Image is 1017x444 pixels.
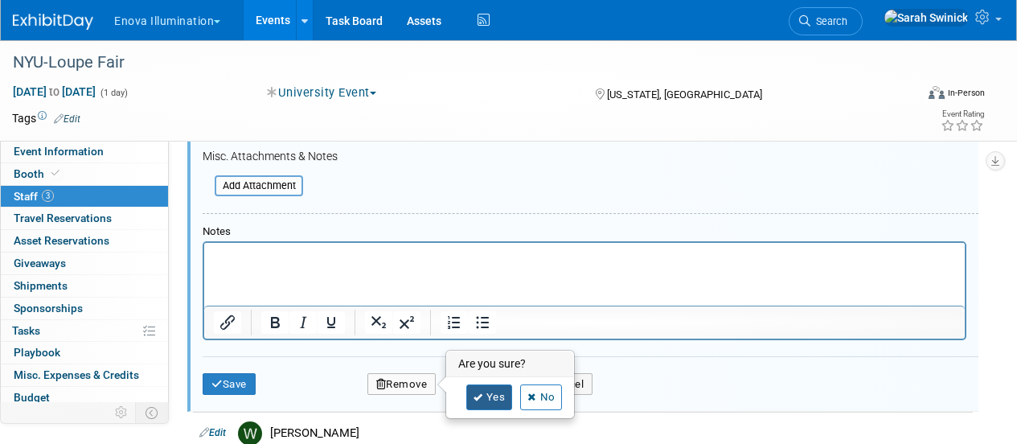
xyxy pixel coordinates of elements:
button: Superscript [393,311,420,334]
span: to [47,85,62,98]
span: Misc. Expenses & Credits [14,368,139,381]
span: Giveaways [14,257,66,269]
a: Booth [1,163,168,185]
div: [PERSON_NAME] [270,425,966,441]
span: Event Information [14,145,104,158]
button: Insert/edit link [214,311,241,334]
div: In-Person [947,87,985,99]
a: Search [789,7,863,35]
span: Budget [14,391,50,404]
span: Search [810,15,847,27]
a: Tasks [1,320,168,342]
a: Travel Reservations [1,208,168,229]
div: Notes [203,225,966,239]
span: Tasks [12,324,40,337]
img: ExhibitDay [13,14,93,30]
a: Playbook [1,342,168,364]
button: Bold [261,311,289,334]
td: Personalize Event Tab Strip [108,402,136,423]
a: Giveaways [1,253,168,274]
span: 3 [42,190,54,202]
img: Sarah Swinick [884,9,969,27]
div: NYU-Loupe Fair [7,48,902,77]
a: Budget [1,387,168,409]
iframe: Rich Text Area [204,243,965,306]
button: Bullet list [469,311,496,334]
span: (1 day) [99,88,128,98]
a: Event Information [1,141,168,162]
button: Save [203,373,256,396]
div: Event Format [843,84,985,108]
a: Staff3 [1,186,168,208]
div: Misc. Attachments & Notes [203,150,978,164]
td: Tags [12,110,80,126]
div: Event Rating [941,110,984,118]
a: Sponsorships [1,298,168,319]
span: Shipments [14,279,68,292]
span: Booth [14,167,63,180]
h3: Are you sure? [447,351,574,377]
a: No [520,384,562,410]
span: Asset Reservations [14,234,109,247]
span: Travel Reservations [14,212,112,224]
a: Edit [54,113,80,125]
i: Booth reservation complete [51,169,59,178]
button: Numbered list [441,311,468,334]
span: Playbook [14,346,60,359]
span: Sponsorships [14,302,83,314]
span: Staff [14,190,54,203]
button: Italic [289,311,317,334]
a: Shipments [1,275,168,297]
span: [US_STATE], [GEOGRAPHIC_DATA] [607,88,762,101]
td: Toggle Event Tabs [136,402,169,423]
a: Yes [466,384,513,410]
a: Asset Reservations [1,230,168,252]
a: Edit [199,427,226,438]
a: Misc. Expenses & Credits [1,364,168,386]
button: Remove [367,373,437,396]
img: Format-Inperson.png [929,86,945,99]
button: Subscript [365,311,392,334]
span: [DATE] [DATE] [12,84,96,99]
button: University Event [261,84,383,101]
button: Underline [318,311,345,334]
